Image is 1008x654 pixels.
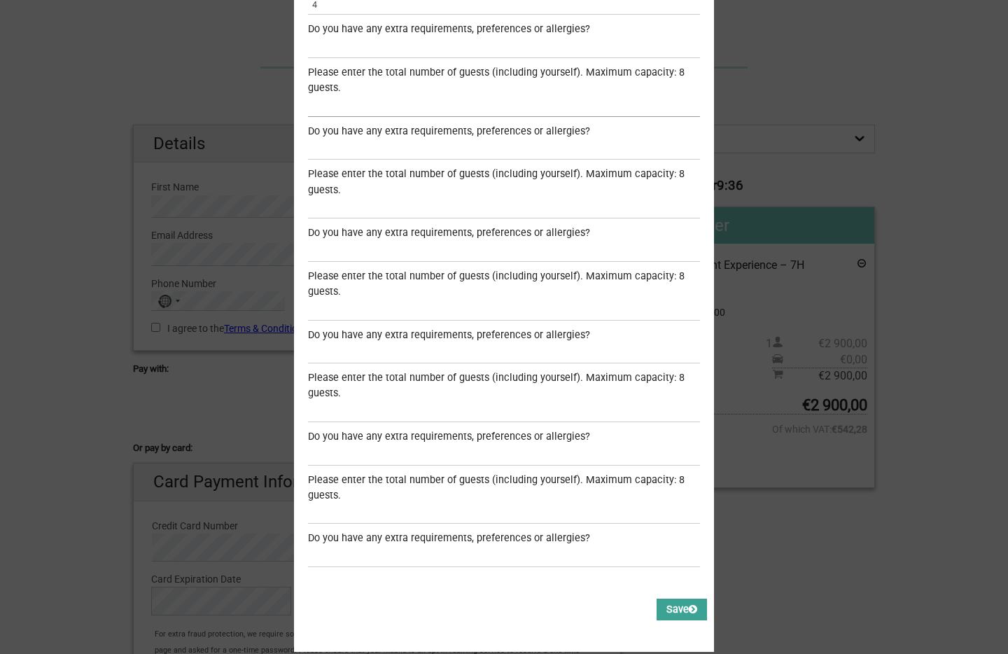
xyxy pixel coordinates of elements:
p: We're away right now. Please check back later! [20,25,158,36]
div: Do you have any extra requirements, preferences or allergies? [308,531,700,546]
div: Do you have any extra requirements, preferences or allergies? [308,22,700,37]
button: Open LiveChat chat widget [161,22,178,39]
div: Do you have any extra requirements, preferences or allergies? [308,124,700,139]
div: Please enter the total number of guests (including yourself). Maximum capacity: 8 guests. [308,473,700,504]
button: Save [657,599,707,620]
div: Please enter the total number of guests (including yourself). Maximum capacity: 8 guests. [308,269,700,300]
div: Do you have any extra requirements, preferences or allergies? [308,328,700,343]
div: Do you have any extra requirements, preferences or allergies? [308,429,700,445]
div: Please enter the total number of guests (including yourself). Maximum capacity: 8 guests. [308,370,700,402]
div: Please enter the total number of guests (including yourself). Maximum capacity: 8 guests. [308,167,700,198]
div: Do you have any extra requirements, preferences or allergies? [308,225,700,241]
div: Please enter the total number of guests (including yourself). Maximum capacity: 8 guests. [308,65,700,97]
